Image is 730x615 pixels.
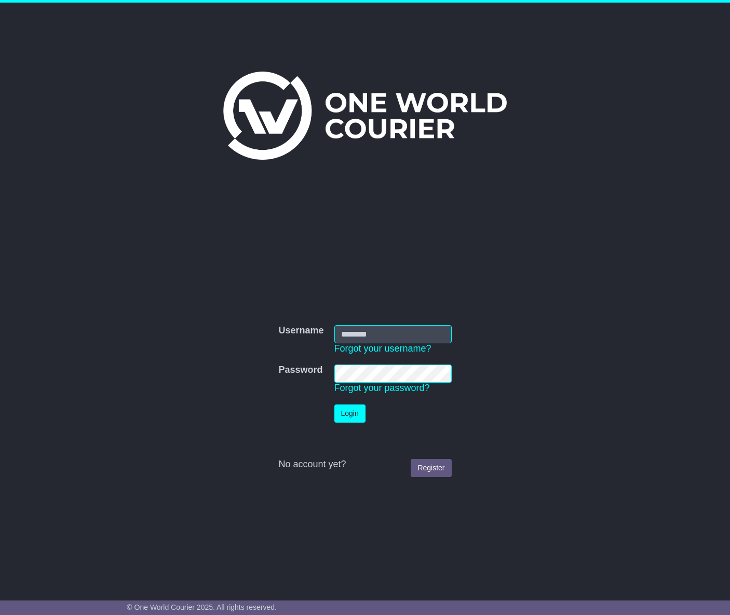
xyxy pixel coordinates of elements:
[334,343,431,354] a: Forgot your username?
[223,72,507,160] img: One World
[411,459,451,477] a: Register
[278,459,451,470] div: No account yet?
[278,325,323,337] label: Username
[127,603,277,611] span: © One World Courier 2025. All rights reserved.
[334,383,430,393] a: Forgot your password?
[334,404,366,423] button: Login
[278,365,322,376] label: Password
